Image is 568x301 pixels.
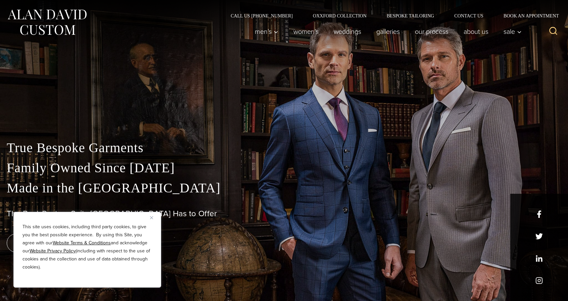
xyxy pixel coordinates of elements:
[247,25,525,38] nav: Primary Navigation
[7,234,101,252] a: book an appointment
[545,23,561,40] button: View Search Form
[221,13,303,18] a: Call Us [PHONE_NUMBER]
[369,25,408,38] a: Galleries
[444,13,493,18] a: Contact Us
[493,13,561,18] a: Book an Appointment
[326,25,369,38] a: weddings
[408,25,456,38] a: Our Process
[22,223,152,271] p: This site uses cookies, including third party cookies, to give you the best possible experience. ...
[53,239,111,246] a: Website Terms & Conditions
[377,13,444,18] a: Bespoke Tailoring
[504,28,522,35] span: Sale
[7,7,87,37] img: Alan David Custom
[7,138,561,198] p: True Bespoke Garments Family Owned Since [DATE] Made in the [GEOGRAPHIC_DATA]
[456,25,496,38] a: About Us
[303,13,377,18] a: Oxxford Collection
[7,209,561,219] h1: The Best Custom Suits [GEOGRAPHIC_DATA] Has to Offer
[150,216,153,219] img: Close
[255,28,278,35] span: Men’s
[150,214,158,222] button: Close
[30,247,76,254] a: Website Privacy Policy
[221,13,561,18] nav: Secondary Navigation
[286,25,326,38] a: Women’s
